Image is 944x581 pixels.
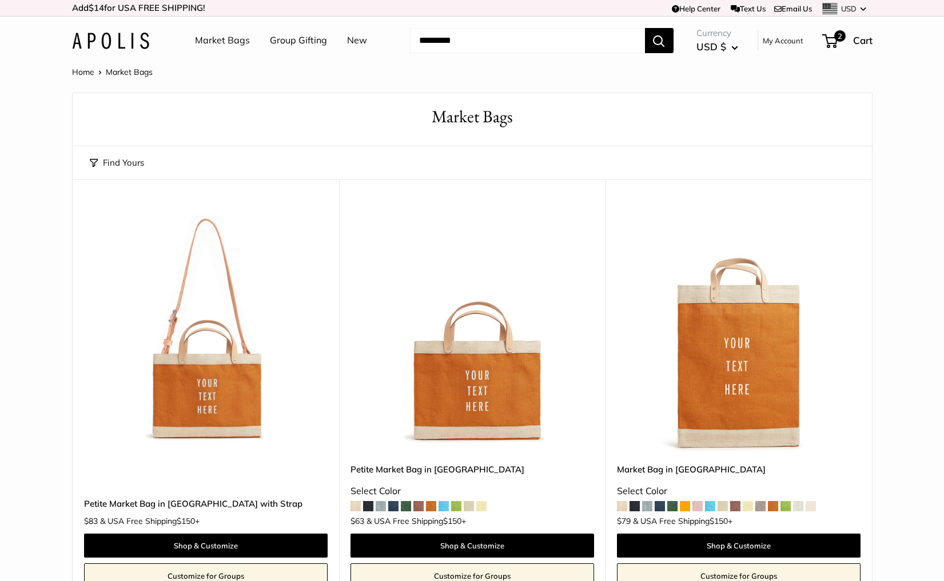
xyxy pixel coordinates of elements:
span: $83 [84,516,98,526]
a: Email Us [774,4,812,13]
h1: Market Bags [90,105,855,129]
span: Cart [853,34,873,46]
button: USD $ [696,38,738,56]
span: $150 [443,516,461,526]
span: & USA Free Shipping + [367,517,466,525]
span: $150 [710,516,728,526]
div: Select Color [350,483,594,500]
button: Search [645,28,674,53]
div: Select Color [617,483,861,500]
a: Text Us [731,4,766,13]
a: Help Center [672,4,720,13]
span: $63 [350,516,364,526]
iframe: Sign Up via Text for Offers [9,538,122,572]
a: Shop & Customize [617,534,861,558]
a: 2 Cart [823,31,873,50]
a: Shop & Customize [84,534,328,558]
input: Search... [410,28,645,53]
span: & USA Free Shipping + [633,517,732,525]
a: Petite Market Bag in [GEOGRAPHIC_DATA] [350,463,594,476]
a: My Account [763,34,803,47]
a: Petite Market Bag in [GEOGRAPHIC_DATA] with Strap [84,497,328,510]
a: Home [72,67,94,77]
img: Market Bag in Cognac [617,208,861,451]
a: Petite Market Bag in CognacPetite Market Bag in Cognac [350,208,594,451]
span: USD $ [696,41,726,53]
span: $150 [177,516,195,526]
span: Currency [696,25,738,41]
a: Petite Market Bag in Cognac with StrapPetite Market Bag in Cognac with Strap [84,208,328,451]
button: Find Yours [90,155,144,171]
a: Group Gifting [270,32,327,49]
span: $14 [89,2,104,13]
a: New [347,32,367,49]
a: Shop & Customize [350,534,594,558]
img: Petite Market Bag in Cognac [350,208,594,451]
span: 2 [834,30,845,42]
a: Market Bag in [GEOGRAPHIC_DATA] [617,463,861,476]
span: & USA Free Shipping + [100,517,200,525]
span: USD [841,4,857,13]
nav: Breadcrumb [72,65,153,79]
span: Market Bags [106,67,153,77]
a: Market Bags [195,32,250,49]
a: Market Bag in CognacMarket Bag in Cognac [617,208,861,451]
img: Petite Market Bag in Cognac with Strap [84,208,328,451]
span: $79 [617,516,631,526]
img: Apolis [72,33,149,49]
